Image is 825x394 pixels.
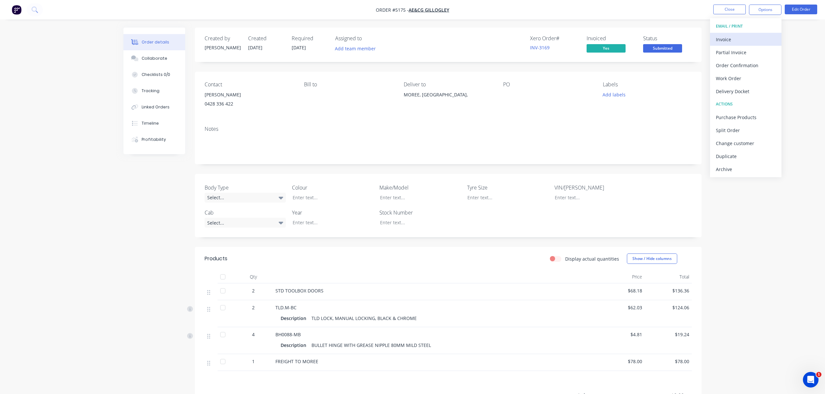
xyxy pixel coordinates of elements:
div: Archive [716,165,776,174]
div: Deliver to [404,81,493,88]
button: Timeline [123,115,185,131]
div: TLD LOCK, MANUAL LOCKING, BLACK & CHROME [309,314,419,323]
div: Tracking [142,88,159,94]
div: Description [281,340,309,350]
span: 1 [816,372,821,377]
div: Description [281,314,309,323]
div: Order Confirmation [716,61,776,70]
span: $78.00 [647,358,689,365]
span: [DATE] [248,44,262,51]
div: Notes [205,126,692,132]
div: Delivery Docket [716,87,776,96]
button: Add team member [332,44,379,53]
div: Qty [234,270,273,283]
label: Display actual quantities [565,255,619,262]
div: Collaborate [142,55,167,61]
div: Select... [205,218,286,228]
button: Profitability [123,131,185,148]
button: Add labels [599,90,629,99]
a: AE&CG GILLOGLEY [409,7,449,13]
button: Tracking [123,83,185,99]
div: ACTIONS [716,100,776,108]
span: TLD.M-BC [275,304,297,311]
div: Price [598,270,645,283]
iframe: Intercom live chat [803,372,819,388]
button: Options [749,5,781,15]
label: Colour [292,184,373,191]
div: Products [205,255,227,263]
span: 2 [252,287,255,294]
span: 4 [252,331,255,338]
button: Edit Order [785,5,817,14]
div: Contact [205,81,294,88]
div: PO [503,81,592,88]
div: Work Order [716,74,776,83]
div: MOREE, [GEOGRAPHIC_DATA], [404,90,493,99]
span: $62.03 [600,304,642,311]
label: Tyre Size [467,184,548,191]
div: Bill to [304,81,393,88]
span: [DATE] [292,44,306,51]
div: [PERSON_NAME] [205,44,240,51]
span: $68.18 [600,287,642,294]
div: EMAIL / PRINT [716,22,776,31]
span: $136.36 [647,287,689,294]
span: $78.00 [600,358,642,365]
div: Checklists 0/0 [142,72,170,78]
div: Status [643,35,692,42]
div: Timeline [142,120,159,126]
div: Invoiced [587,35,635,42]
div: Created by [205,35,240,42]
label: Year [292,209,373,216]
div: [PERSON_NAME]0428 336 422 [205,90,294,111]
button: Show / Hide columns [627,253,677,264]
div: Created [248,35,284,42]
label: VIN/[PERSON_NAME] [554,184,636,191]
img: Factory [12,5,21,15]
div: Total [645,270,692,283]
span: $4.81 [600,331,642,338]
div: Invoice [716,35,776,44]
label: Cab [205,209,286,216]
div: Profitability [142,137,166,142]
div: Required [292,35,327,42]
div: Xero Order # [530,35,579,42]
div: Split Order [716,126,776,135]
span: 1 [252,358,255,365]
span: 2 [252,304,255,311]
span: $19.24 [647,331,689,338]
span: Yes [587,44,626,52]
button: Order details [123,34,185,50]
div: [PERSON_NAME] [205,90,294,99]
label: Make/Model [379,184,461,191]
button: Add team member [335,44,379,53]
div: Linked Orders [142,104,170,110]
label: Body Type [205,184,286,191]
div: Select... [205,193,286,203]
div: Assigned to [335,35,400,42]
button: Submitted [643,44,682,54]
label: Stock Number [379,209,461,216]
div: Order details [142,39,169,45]
div: Purchase Products [716,113,776,122]
div: MOREE, [GEOGRAPHIC_DATA], [404,90,493,111]
button: Linked Orders [123,99,185,115]
div: Labels [603,81,692,88]
div: 0428 336 422 [205,99,294,108]
div: Change customer [716,139,776,148]
span: STD TOOLBOX DOORS [275,288,324,294]
span: $124.06 [647,304,689,311]
div: BULLET HINGE WITH GREASE NIPPLE 80MM MILD STEEL [309,340,434,350]
span: Order #5175 - [376,7,409,13]
button: Close [713,5,746,14]
span: BH0088-MB [275,331,301,338]
button: Collaborate [123,50,185,67]
button: Checklists 0/0 [123,67,185,83]
span: Submitted [643,44,682,52]
div: Partial Invoice [716,48,776,57]
span: FREIGHT TO MOREE [275,358,318,364]
div: Duplicate [716,152,776,161]
a: INV-3169 [530,44,550,51]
